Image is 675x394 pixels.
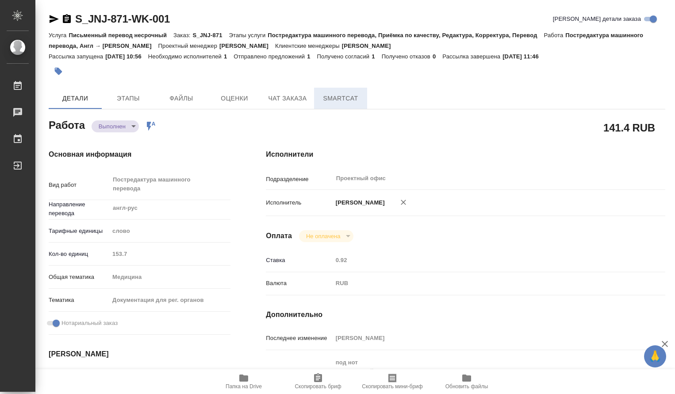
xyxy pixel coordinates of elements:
[502,53,545,60] p: [DATE] 11:46
[644,345,666,367] button: 🙏
[92,120,139,132] div: Выполнен
[69,32,173,39] p: Письменный перевод несрочный
[107,93,150,104] span: Этапы
[49,32,69,39] p: Услуга
[266,256,332,265] p: Ставка
[307,53,317,60] p: 1
[49,250,109,259] p: Кол-во единиц
[303,232,343,240] button: Не оплачена
[207,369,281,394] button: Папка на Drive
[266,368,332,377] p: Комментарий к работе
[49,62,68,81] button: Добавить тэг
[148,53,224,60] p: Необходимо исполнителей
[49,349,230,359] h4: [PERSON_NAME]
[49,14,59,24] button: Скопировать ссылку для ЯМессенджера
[158,42,219,49] p: Проектный менеджер
[213,93,256,104] span: Оценки
[295,383,341,390] span: Скопировать бриф
[105,53,148,60] p: [DATE] 10:56
[394,193,413,212] button: Удалить исполнителя
[553,15,641,23] span: [PERSON_NAME] детали заказа
[648,347,663,366] span: 🙏
[173,32,192,39] p: Заказ:
[317,53,372,60] p: Получено согласий
[382,53,433,60] p: Получено отказов
[319,93,362,104] span: SmartCat
[109,224,230,239] div: слово
[266,198,332,207] p: Исполнитель
[109,293,230,308] div: Документация для рег. органов
[333,332,632,344] input: Пустое поле
[266,309,665,320] h4: Дополнительно
[442,53,502,60] p: Рассылка завершена
[96,123,128,130] button: Выполнен
[49,200,109,218] p: Направление перевода
[61,14,72,24] button: Скопировать ссылку
[229,32,268,39] p: Этапы услуги
[224,53,234,60] p: 1
[355,369,430,394] button: Скопировать мини-бриф
[266,231,292,241] h4: Оплата
[75,13,170,25] a: S_JNJ-871-WK-001
[49,116,85,132] h2: Работа
[281,369,355,394] button: Скопировать бриф
[234,53,307,60] p: Отправлено предложений
[268,32,544,39] p: Постредактура машинного перевода, Приёмка по качеству, Редактура, Корректура, Перевод
[603,120,655,135] h2: 141.4 RUB
[226,383,262,390] span: Папка на Drive
[333,198,385,207] p: [PERSON_NAME]
[333,355,632,388] textarea: под нот предыдущий скан заверения в Reference, посматриваем при переводе туда: [URL][DOMAIN_NAME]
[61,319,118,328] span: Нотариальный заказ
[333,254,632,267] input: Пустое поле
[49,181,109,189] p: Вид работ
[266,279,332,288] p: Валюта
[192,32,229,39] p: S_JNJ-871
[109,247,230,260] input: Пустое поле
[49,227,109,236] p: Тарифные единицы
[445,383,488,390] span: Обновить файлы
[49,149,230,160] h4: Основная информация
[266,93,309,104] span: Чат заказа
[266,149,665,160] h4: Исполнители
[266,334,332,343] p: Последнее изменение
[49,296,109,305] p: Тематика
[333,276,632,291] div: RUB
[372,53,381,60] p: 1
[430,369,504,394] button: Обновить файлы
[54,93,96,104] span: Детали
[362,383,422,390] span: Скопировать мини-бриф
[160,93,203,104] span: Файлы
[219,42,275,49] p: [PERSON_NAME]
[109,270,230,285] div: Медицина
[544,32,566,39] p: Работа
[49,273,109,282] p: Общая тематика
[342,42,398,49] p: [PERSON_NAME]
[275,42,342,49] p: Клиентские менеджеры
[433,53,442,60] p: 0
[266,175,332,184] p: Подразделение
[299,230,353,242] div: Выполнен
[49,53,105,60] p: Рассылка запущена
